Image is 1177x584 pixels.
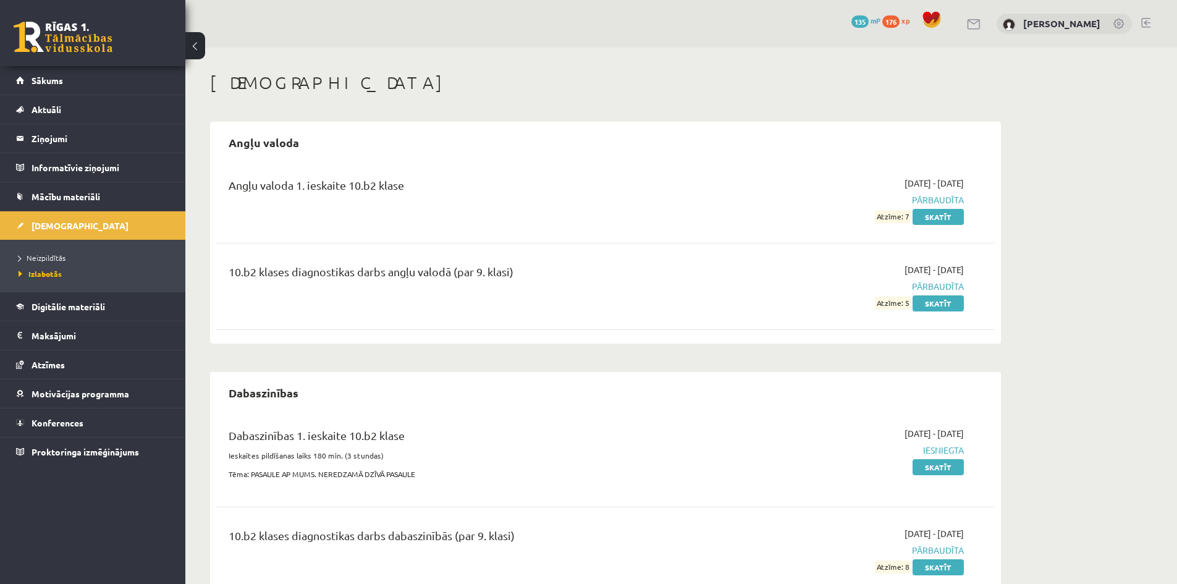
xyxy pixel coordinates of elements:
h2: Dabaszinības [216,378,311,407]
h2: Angļu valoda [216,128,311,157]
a: 176 xp [882,15,916,25]
span: Aktuāli [32,104,61,115]
span: [DATE] - [DATE] [905,263,964,276]
span: Pārbaudīta [731,280,964,293]
div: 10.b2 klases diagnostikas darbs dabaszinībās (par 9. klasi) [229,527,712,550]
legend: Ziņojumi [32,124,170,153]
a: Konferences [16,408,170,437]
span: Neizpildītās [19,253,65,263]
span: 176 [882,15,900,28]
a: Skatīt [913,295,964,311]
a: Aktuāli [16,95,170,124]
p: Ieskaites pildīšanas laiks 180 min. (3 stundas) [229,450,712,461]
a: Skatīt [913,559,964,575]
legend: Informatīvie ziņojumi [32,153,170,182]
p: Tēma: PASAULE AP MUMS. NEREDZAMĀ DZĪVĀ PASAULE [229,468,712,480]
span: Pārbaudīta [731,544,964,557]
a: Proktoringa izmēģinājums [16,438,170,466]
span: Atzīme: 5 [875,297,911,310]
h1: [DEMOGRAPHIC_DATA] [210,72,1001,93]
a: Sākums [16,66,170,95]
a: Maksājumi [16,321,170,350]
a: [DEMOGRAPHIC_DATA] [16,211,170,240]
a: Ziņojumi [16,124,170,153]
span: Motivācijas programma [32,388,129,399]
a: Motivācijas programma [16,379,170,408]
a: Mācību materiāli [16,182,170,211]
span: Atzīmes [32,359,65,370]
a: Informatīvie ziņojumi [16,153,170,182]
a: Neizpildītās [19,252,173,263]
span: Sākums [32,75,63,86]
div: Dabaszinības 1. ieskaite 10.b2 klase [229,427,712,450]
div: Angļu valoda 1. ieskaite 10.b2 klase [229,177,712,200]
span: [DEMOGRAPHIC_DATA] [32,220,129,231]
span: Konferences [32,417,83,428]
span: 135 [851,15,869,28]
a: Atzīmes [16,350,170,379]
span: [DATE] - [DATE] [905,427,964,440]
a: 135 mP [851,15,880,25]
span: Atzīme: 7 [875,210,911,223]
span: Pārbaudīta [731,193,964,206]
span: [DATE] - [DATE] [905,177,964,190]
span: Izlabotās [19,269,62,279]
span: xp [901,15,909,25]
a: [PERSON_NAME] [1023,17,1100,30]
a: Skatīt [913,459,964,475]
span: [DATE] - [DATE] [905,527,964,540]
span: Proktoringa izmēģinājums [32,446,139,457]
div: 10.b2 klases diagnostikas darbs angļu valodā (par 9. klasi) [229,263,712,286]
a: Izlabotās [19,268,173,279]
legend: Maksājumi [32,321,170,350]
span: Atzīme: 8 [875,561,911,573]
span: Iesniegta [731,444,964,457]
span: Digitālie materiāli [32,301,105,312]
img: Kristers Raginskis [1003,19,1015,31]
a: Digitālie materiāli [16,292,170,321]
span: Mācību materiāli [32,191,100,202]
a: Rīgas 1. Tālmācības vidusskola [14,22,112,53]
a: Skatīt [913,209,964,225]
span: mP [871,15,880,25]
